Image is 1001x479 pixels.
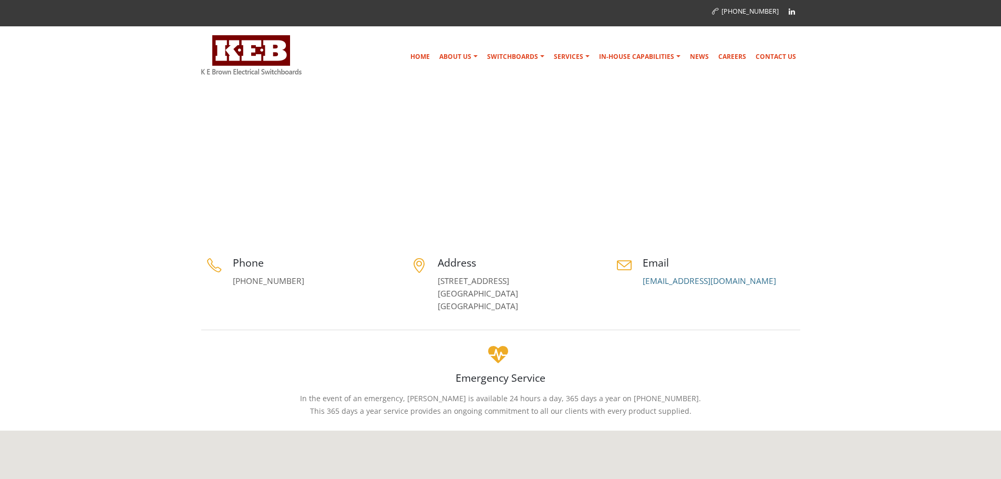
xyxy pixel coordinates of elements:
[712,7,779,16] a: [PHONE_NUMBER]
[438,276,518,312] a: [STREET_ADDRESS][GEOGRAPHIC_DATA][GEOGRAPHIC_DATA]
[233,276,304,287] a: [PHONE_NUMBER]
[643,276,776,287] a: [EMAIL_ADDRESS][DOMAIN_NAME]
[201,371,800,385] h4: Emergency Service
[201,35,302,75] img: K E Brown Electrical Switchboards
[201,177,279,207] h1: Contact Us
[595,46,685,67] a: In-house Capabilities
[730,186,749,194] a: Home
[714,46,750,67] a: Careers
[483,46,549,67] a: Switchboards
[550,46,594,67] a: Services
[751,46,800,67] a: Contact Us
[686,46,713,67] a: News
[751,184,798,197] li: Contact Us
[784,4,800,19] a: Linkedin
[435,46,482,67] a: About Us
[406,46,434,67] a: Home
[201,392,800,417] p: In the event of an emergency, [PERSON_NAME] is available 24 hours a day, 365 days a year on [PHON...
[438,256,595,270] h4: Address
[233,256,390,270] h4: Phone
[643,256,800,270] h4: Email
